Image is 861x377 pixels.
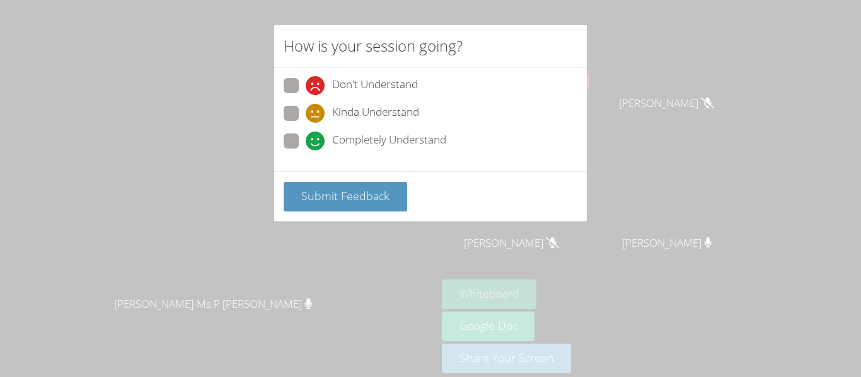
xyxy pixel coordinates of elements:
span: Completely Understand [332,132,446,150]
span: Submit Feedback [301,188,390,203]
h2: How is your session going? [284,35,463,57]
span: Kinda Understand [332,104,419,123]
span: Don't Understand [332,76,418,95]
button: Submit Feedback [284,182,407,211]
